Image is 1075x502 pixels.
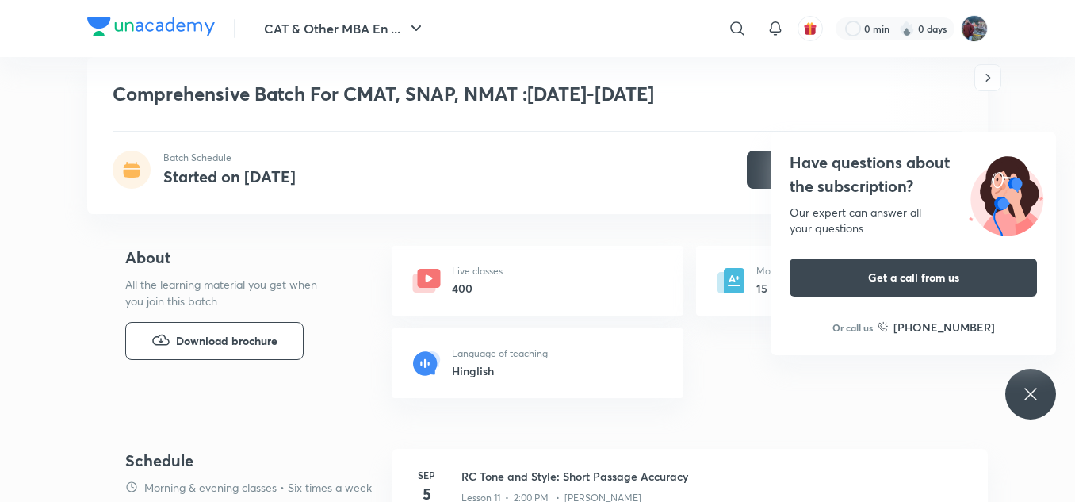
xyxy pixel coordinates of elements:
[452,362,548,379] h6: Hinglish
[125,246,341,270] h4: About
[961,15,988,42] img: Prashant saluja
[452,280,503,297] h6: 400
[893,319,995,335] h6: [PHONE_NUMBER]
[461,468,969,485] h3: RC Tone and Style: Short Passage Accuracy
[176,332,277,350] span: Download brochure
[956,151,1056,236] img: ttu_illustration_new.svg
[790,259,1037,297] button: Get a call from us
[452,347,548,361] p: Language of teaching
[125,276,330,309] p: All the learning material you get when you join this batch
[452,264,503,278] p: Live classes
[790,151,1037,198] h4: Have questions about the subscription?
[144,479,372,496] p: Morning & evening classes • Six times a week
[87,17,215,36] img: Company Logo
[878,319,995,335] a: [PHONE_NUMBER]
[803,21,817,36] img: avatar
[832,320,873,335] p: Or call us
[254,13,435,44] button: CAT & Other MBA En ...
[756,280,802,297] h6: 15
[163,166,296,187] h4: Started on [DATE]
[125,449,379,473] h4: Schedule
[790,205,1037,236] div: Our expert can answer all your questions
[747,151,913,189] button: Get subscription
[756,264,802,278] p: Mock tests
[411,468,442,482] h6: Sep
[125,322,304,360] button: Download brochure
[163,151,296,165] p: Batch Schedule
[798,16,823,41] button: avatar
[87,17,215,40] a: Company Logo
[113,82,733,105] h1: Comprehensive Batch For CMAT, SNAP, NMAT :[DATE]-[DATE]
[899,21,915,36] img: streak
